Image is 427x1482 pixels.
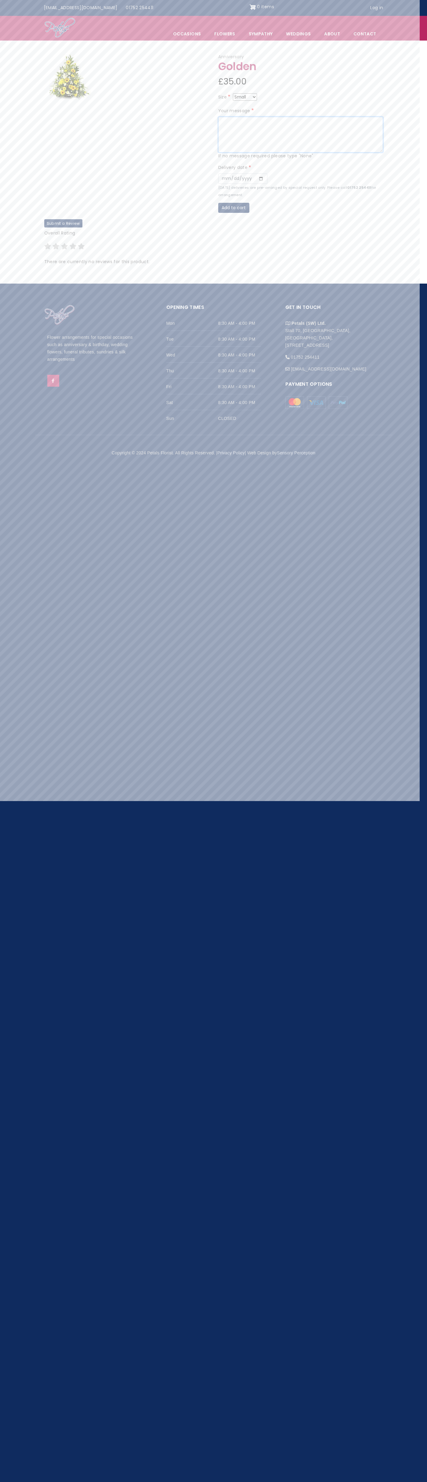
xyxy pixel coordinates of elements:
span: Occasions [167,27,207,40]
img: Home [44,17,76,39]
h2: Opening Times [166,303,261,315]
a: [EMAIL_ADDRESS][DOMAIN_NAME] [40,2,122,14]
span: 0 items [257,4,274,10]
label: Your message [218,107,255,115]
img: Shopping cart [250,2,256,12]
img: Mastercard [307,396,326,409]
img: Mastercard [329,396,347,409]
p: Flower arrangements for special occasions such as anniversary & birthday, wedding flowers, funera... [47,334,142,363]
li: 01752 254411 [285,349,380,361]
span: Weddings [280,27,317,40]
p: Copyright © 2024 Petals Florist. All Rights Reserved. | | Web Design by [44,449,383,457]
li: Sun [166,410,261,426]
label: Size [218,94,232,101]
li: Mon [166,315,261,331]
li: Tue [166,331,261,347]
a: 01752 254411 [121,2,157,14]
strong: Petals (SW) Ltd. [291,321,326,326]
span: 8:30 AM - 4:00 PM [218,399,261,406]
h1: Golden [218,61,383,73]
a: Sensory Perception [277,450,315,455]
li: [EMAIL_ADDRESS][DOMAIN_NAME] [285,361,380,373]
img: Mastercard [285,396,304,409]
span: 8:30 AM - 4:00 PM [218,335,261,343]
p: Overall Rating [44,230,383,237]
a: About [318,27,346,40]
li: Sat [166,394,261,410]
p: There are currently no reviews for this product. [44,258,383,266]
h2: Payment Options [285,380,380,392]
label: Submit a Review [44,219,82,227]
li: Wed [166,347,261,363]
span: 8:30 AM - 4:00 PM [218,367,261,374]
div: If no message required please type "None" [218,152,383,160]
span: 8:30 AM - 4:00 PM [218,351,261,359]
span: Anniversary [218,54,244,60]
label: Delivery date [218,164,252,171]
a: Flowers [208,27,241,40]
a: Privacy Policy [217,450,245,455]
a: Log in [366,2,387,14]
button: Add to cart [218,203,249,213]
a: Shopping cart 0 items [250,2,274,12]
a: Contact [347,27,382,40]
img: Home [44,305,75,325]
img: Golden [44,54,93,100]
li: Thu [166,363,261,378]
small: [DATE] deliveries are pre-arranged by special request only. Please call for arrangement. [218,185,376,197]
a: Sympathy [242,27,279,40]
span: CLOSED [218,415,261,422]
span: 8:30 AM - 4:00 PM [218,383,261,390]
li: Fri [166,378,261,394]
h2: Get in touch [285,303,380,315]
span: 8:30 AM - 4:00 PM [218,320,261,327]
strong: 01752 254411 [347,185,371,190]
div: £35.00 [218,74,383,89]
li: Stall 70, [GEOGRAPHIC_DATA], [GEOGRAPHIC_DATA], [STREET_ADDRESS] [285,315,380,349]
